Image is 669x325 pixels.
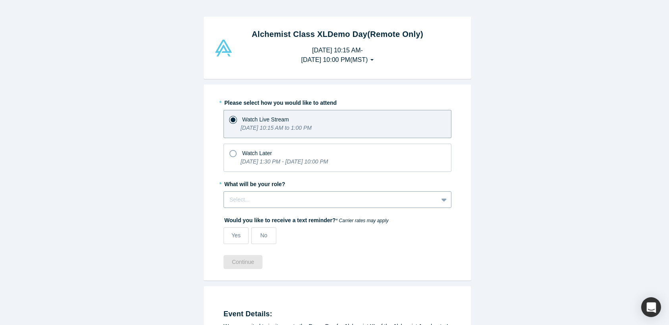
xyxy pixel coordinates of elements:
[242,150,272,156] span: Watch Later
[214,40,233,56] img: Alchemist Vault Logo
[252,30,423,38] strong: Alchemist Class XL Demo Day (Remote Only)
[224,96,451,107] label: Please select how you would like to attend
[224,255,262,269] button: Continue
[336,218,389,223] em: * Carrier rates may apply
[224,177,451,188] label: What will be your role?
[241,158,328,165] i: [DATE] 1:30 PM - [DATE] 10:00 PM
[224,310,272,318] strong: Event Details:
[260,232,268,238] span: No
[293,43,382,67] button: [DATE] 10:15 AM-[DATE] 10:00 PM(MST)
[224,213,451,225] label: Would you like to receive a text reminder?
[242,116,289,123] span: Watch Live Stream
[231,232,241,238] span: Yes
[241,125,312,131] i: [DATE] 10:15 AM to 1:00 PM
